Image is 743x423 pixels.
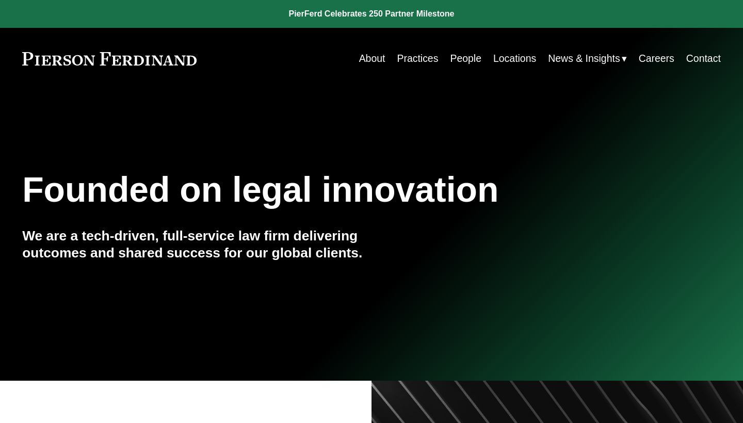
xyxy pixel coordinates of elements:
span: News & Insights [548,50,620,68]
a: folder dropdown [548,48,626,69]
h1: Founded on legal innovation [22,170,604,210]
a: Locations [493,48,536,69]
a: People [450,48,481,69]
a: About [359,48,385,69]
a: Practices [397,48,438,69]
h4: We are a tech-driven, full-service law firm delivering outcomes and shared success for our global... [22,227,372,262]
a: Contact [686,48,721,69]
a: Careers [639,48,674,69]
